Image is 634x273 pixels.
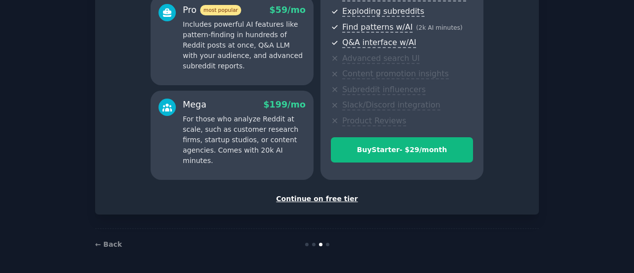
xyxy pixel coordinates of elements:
span: $ 59 /mo [269,5,306,15]
span: $ 199 /mo [264,100,306,109]
span: Content promotion insights [342,69,449,79]
div: Pro [183,4,241,16]
span: Subreddit influencers [342,85,425,95]
span: Exploding subreddits [342,6,424,17]
p: Includes powerful AI features like pattern-finding in hundreds of Reddit posts at once, Q&A LLM w... [183,19,306,71]
span: Find patterns w/AI [342,22,413,33]
span: Advanced search UI [342,54,420,64]
span: Slack/Discord integration [342,100,440,110]
div: Mega [183,99,207,111]
div: Continue on free tier [106,194,528,204]
span: Q&A interface w/AI [342,38,416,48]
p: For those who analyze Reddit at scale, such as customer research firms, startup studios, or conte... [183,114,306,166]
span: most popular [200,5,242,15]
a: ← Back [95,240,122,248]
span: Product Reviews [342,116,406,126]
button: BuyStarter- $29/month [331,137,473,163]
div: Buy Starter - $ 29 /month [331,145,473,155]
span: ( 2k AI minutes ) [416,24,463,31]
